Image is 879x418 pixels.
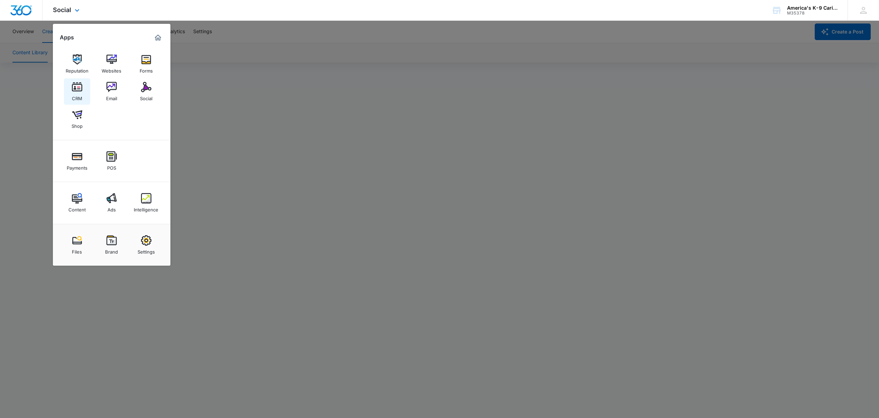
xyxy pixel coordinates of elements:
[152,32,163,43] a: Marketing 360® Dashboard
[99,51,125,77] a: Websites
[67,162,87,171] div: Payments
[99,78,125,105] a: Email
[72,120,83,129] div: Shop
[66,65,88,74] div: Reputation
[787,11,838,16] div: account id
[133,190,159,216] a: Intelligence
[134,203,158,212] div: Intelligence
[64,190,90,216] a: Content
[102,65,121,74] div: Websites
[64,232,90,258] a: Files
[106,92,117,101] div: Email
[140,65,153,74] div: Forms
[133,78,159,105] a: Social
[107,162,116,171] div: POS
[787,5,838,11] div: account name
[72,92,82,101] div: CRM
[99,190,125,216] a: Ads
[133,51,159,77] a: Forms
[99,148,125,174] a: POS
[105,246,118,255] div: Brand
[60,34,74,41] h2: Apps
[68,203,86,212] div: Content
[99,232,125,258] a: Brand
[53,6,71,13] span: Social
[72,246,82,255] div: Files
[140,92,152,101] div: Social
[133,232,159,258] a: Settings
[64,148,90,174] a: Payments
[64,78,90,105] a: CRM
[64,51,90,77] a: Reputation
[64,106,90,132] a: Shop
[138,246,155,255] div: Settings
[107,203,116,212] div: Ads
